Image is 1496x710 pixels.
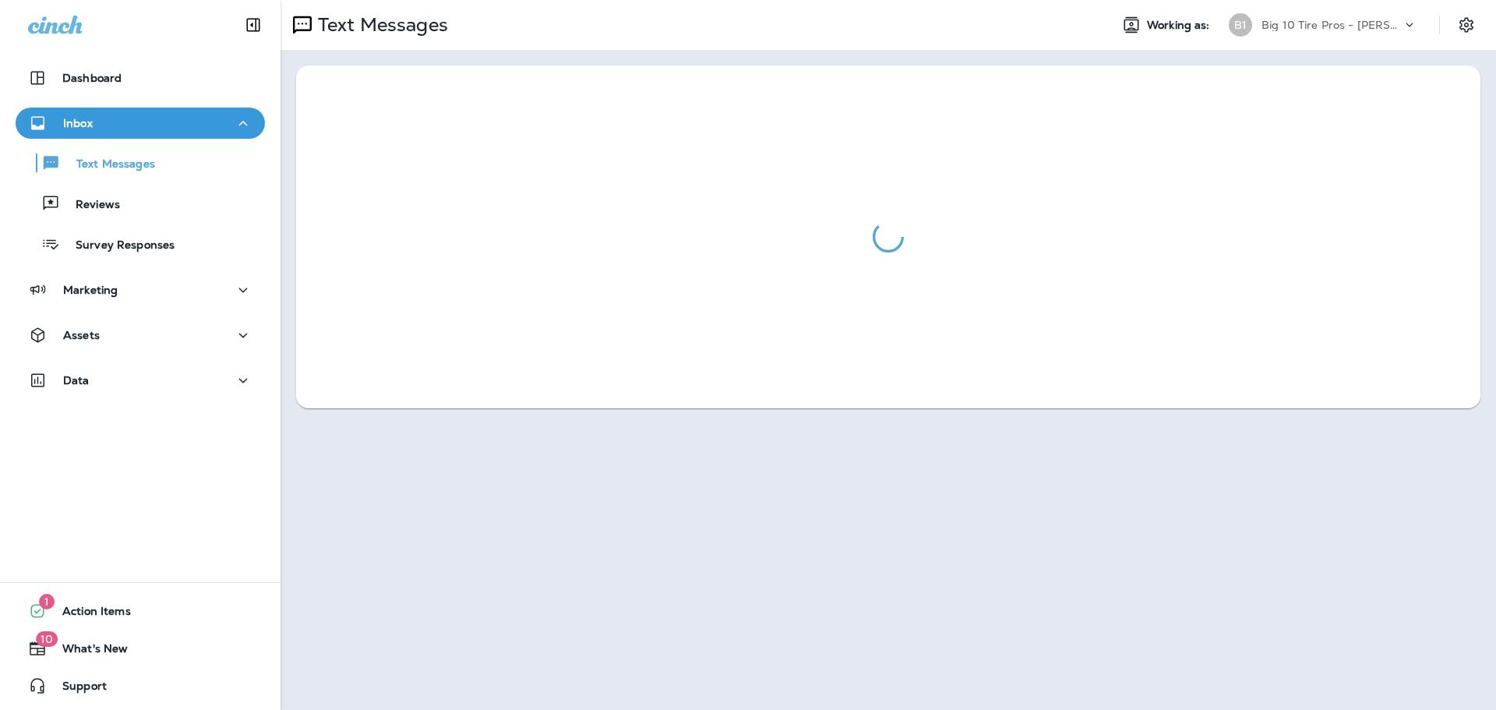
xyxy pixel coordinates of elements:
[16,633,265,664] button: 10What's New
[16,187,265,220] button: Reviews
[47,642,128,661] span: What's New
[16,365,265,396] button: Data
[1229,13,1252,37] div: B1
[16,147,265,179] button: Text Messages
[63,284,118,296] p: Marketing
[1261,19,1402,31] p: Big 10 Tire Pros - [PERSON_NAME]
[60,238,175,253] p: Survey Responses
[16,108,265,139] button: Inbox
[1452,11,1480,39] button: Settings
[16,228,265,260] button: Survey Responses
[60,198,120,213] p: Reviews
[63,374,90,387] p: Data
[61,157,155,172] p: Text Messages
[16,320,265,351] button: Assets
[16,274,265,306] button: Marketing
[39,594,55,609] span: 1
[62,72,122,84] p: Dashboard
[16,595,265,627] button: 1Action Items
[36,631,58,647] span: 10
[16,670,265,701] button: Support
[16,62,265,94] button: Dashboard
[47,605,131,623] span: Action Items
[312,13,448,37] p: Text Messages
[47,680,107,698] span: Support
[63,329,100,341] p: Assets
[231,9,275,41] button: Collapse Sidebar
[1147,19,1213,32] span: Working as:
[63,117,93,129] p: Inbox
